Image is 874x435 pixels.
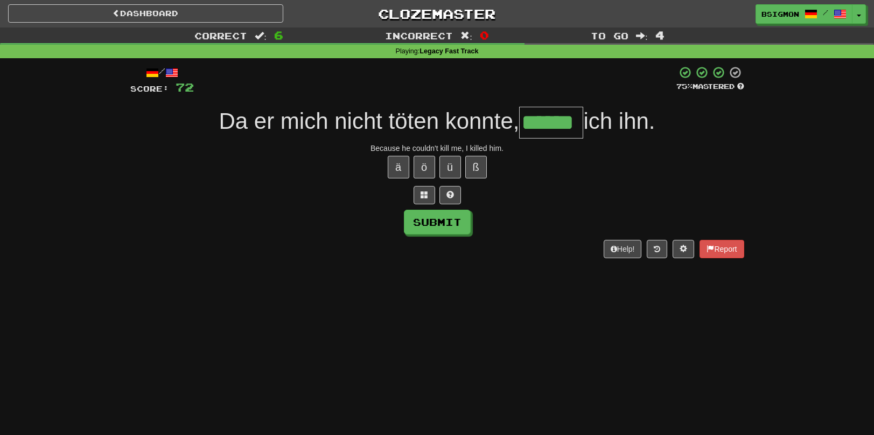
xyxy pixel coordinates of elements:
[583,108,655,134] span: ich ihn.
[255,31,267,40] span: :
[176,80,194,94] span: 72
[219,108,519,134] span: Da er mich nicht töten konnte,
[655,29,665,42] span: 4
[636,31,648,40] span: :
[404,210,471,234] button: Submit
[676,82,693,91] span: 75 %
[388,156,409,178] button: ä
[439,156,461,178] button: ü
[700,240,744,258] button: Report
[130,143,744,154] div: Because he couldn't kill me, I killed him.
[414,186,435,204] button: Switch sentence to multiple choice alt+p
[756,4,852,24] a: bsigmon /
[465,156,487,178] button: ß
[419,47,478,55] strong: Legacy Fast Track
[460,31,472,40] span: :
[274,29,283,42] span: 6
[591,30,628,41] span: To go
[647,240,667,258] button: Round history (alt+y)
[194,30,247,41] span: Correct
[299,4,575,23] a: Clozemaster
[439,186,461,204] button: Single letter hint - you only get 1 per sentence and score half the points! alt+h
[130,66,194,79] div: /
[604,240,642,258] button: Help!
[761,9,799,19] span: bsigmon
[480,29,489,42] span: 0
[676,82,744,92] div: Mastered
[823,9,828,16] span: /
[8,4,283,23] a: Dashboard
[385,30,453,41] span: Incorrect
[414,156,435,178] button: ö
[130,84,169,93] span: Score:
